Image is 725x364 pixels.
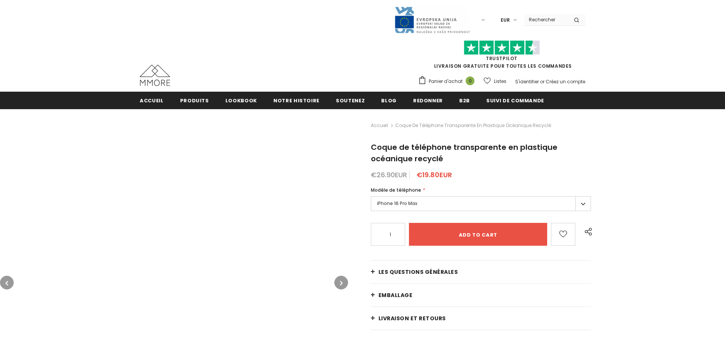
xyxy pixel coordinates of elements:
a: S'identifier [515,78,539,85]
a: Suivi de commande [486,92,544,109]
span: Panier d'achat [429,78,463,85]
span: Les questions générales [378,268,458,276]
a: TrustPilot [486,55,517,62]
span: B2B [459,97,470,104]
span: €19.80EUR [417,170,452,180]
a: Accueil [140,92,164,109]
a: Listes [484,75,506,88]
img: Javni Razpis [394,6,470,34]
a: Javni Razpis [394,16,470,23]
span: Livraison et retours [378,315,446,322]
a: EMBALLAGE [371,284,591,307]
a: Redonner [413,92,443,109]
span: Suivi de commande [486,97,544,104]
a: Lookbook [225,92,257,109]
a: Produits [180,92,209,109]
a: Livraison et retours [371,307,591,330]
span: EMBALLAGE [378,291,413,299]
a: soutenez [336,92,365,109]
span: or [540,78,545,85]
span: 0 [466,76,474,85]
a: Blog [381,92,397,109]
span: soutenez [336,97,365,104]
span: Produits [180,97,209,104]
span: EUR [501,16,510,24]
a: B2B [459,92,470,109]
span: LIVRAISON GRATUITE POUR TOUTES LES COMMANDES [418,44,585,69]
input: Add to cart [409,223,547,246]
span: Redonner [413,97,443,104]
a: Panier d'achat 0 [418,76,478,87]
a: Notre histoire [273,92,319,109]
span: Accueil [140,97,164,104]
span: Blog [381,97,397,104]
span: Coque de téléphone transparente en plastique océanique recyclé [395,121,551,130]
span: Notre histoire [273,97,319,104]
img: Faites confiance aux étoiles pilotes [464,40,540,55]
span: €26.90EUR [371,170,407,180]
input: Search Site [524,14,568,25]
span: Lookbook [225,97,257,104]
img: Cas MMORE [140,65,170,86]
a: Les questions générales [371,261,591,283]
a: Créez un compte [546,78,585,85]
a: Accueil [371,121,388,130]
span: Coque de téléphone transparente en plastique océanique recyclé [371,142,557,164]
span: Listes [494,78,506,85]
span: Modèle de téléphone [371,187,421,193]
label: iPhone 16 Pro Max [371,196,591,211]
